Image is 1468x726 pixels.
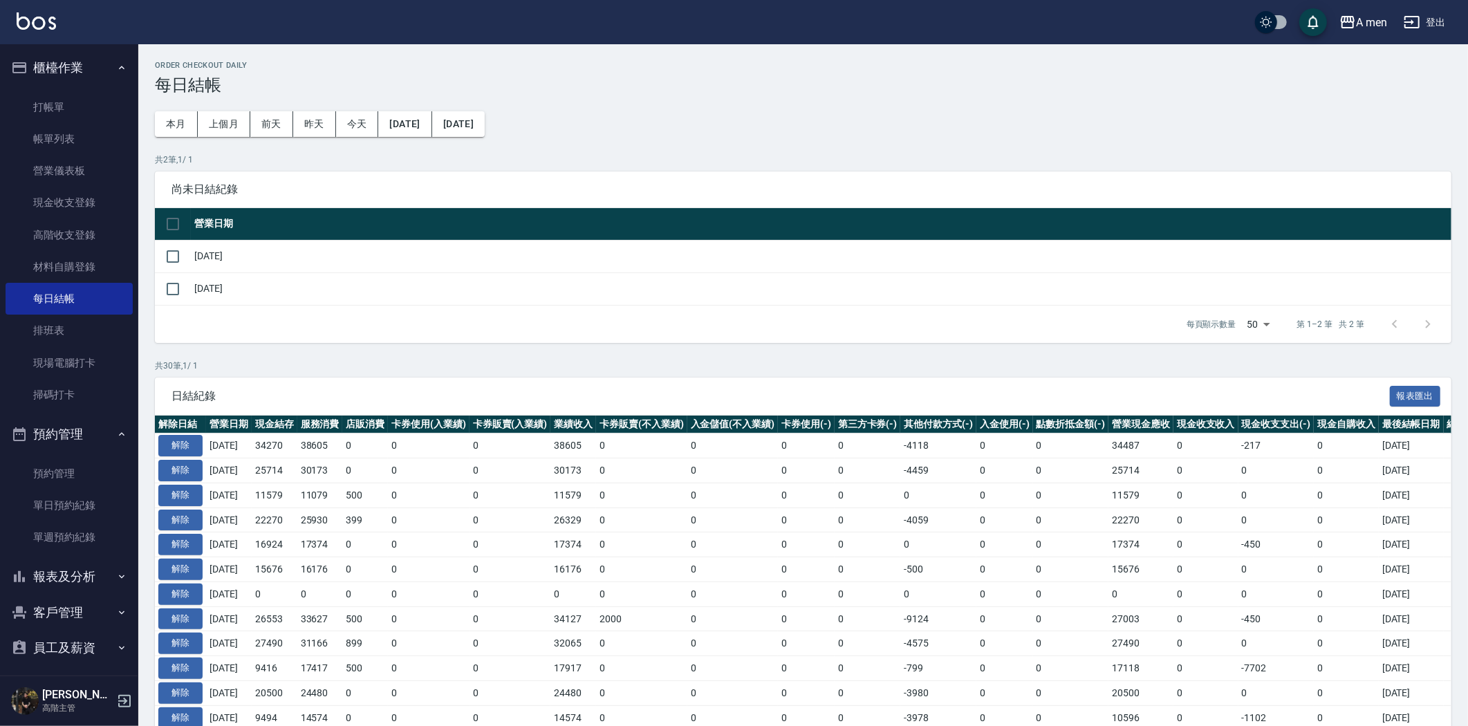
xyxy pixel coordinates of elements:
[1173,532,1238,557] td: 0
[976,606,1033,631] td: 0
[6,347,133,379] a: 現場電腦打卡
[1033,508,1109,532] td: 0
[470,458,551,483] td: 0
[1238,532,1314,557] td: -450
[687,631,779,656] td: 0
[976,581,1033,606] td: 0
[470,656,551,681] td: 0
[1173,557,1238,582] td: 0
[550,508,596,532] td: 26329
[687,532,779,557] td: 0
[155,75,1451,95] h3: 每日結帳
[388,416,470,434] th: 卡券使用(入業績)
[1356,14,1387,31] div: A men
[206,557,252,582] td: [DATE]
[342,458,388,483] td: 0
[1033,458,1109,483] td: 0
[687,434,779,458] td: 0
[1108,680,1173,705] td: 20500
[191,208,1451,241] th: 營業日期
[1108,483,1173,508] td: 11579
[1238,434,1314,458] td: -217
[252,631,297,656] td: 27490
[835,416,901,434] th: 第三方卡券(-)
[388,557,470,582] td: 0
[6,187,133,218] a: 現金收支登錄
[1033,532,1109,557] td: 0
[470,631,551,656] td: 0
[835,508,901,532] td: 0
[1334,8,1393,37] button: A men
[342,434,388,458] td: 0
[596,631,687,656] td: 0
[1379,532,1444,557] td: [DATE]
[297,458,343,483] td: 30173
[206,434,252,458] td: [DATE]
[206,532,252,557] td: [DATE]
[596,557,687,582] td: 0
[252,656,297,681] td: 9416
[835,532,901,557] td: 0
[158,658,203,679] button: 解除
[778,532,835,557] td: 0
[1173,680,1238,705] td: 0
[6,559,133,595] button: 報表及分析
[900,680,976,705] td: -3980
[976,656,1033,681] td: 0
[1108,606,1173,631] td: 27003
[1379,557,1444,582] td: [DATE]
[17,12,56,30] img: Logo
[1314,416,1379,434] th: 現金自購收入
[1108,557,1173,582] td: 15676
[778,631,835,656] td: 0
[6,251,133,283] a: 材料自購登錄
[778,508,835,532] td: 0
[388,532,470,557] td: 0
[596,416,687,434] th: 卡券販賣(不入業績)
[550,606,596,631] td: 34127
[687,483,779,508] td: 0
[550,434,596,458] td: 38605
[6,283,133,315] a: 每日結帳
[158,633,203,654] button: 解除
[470,557,551,582] td: 0
[378,111,431,137] button: [DATE]
[550,581,596,606] td: 0
[470,581,551,606] td: 0
[596,581,687,606] td: 0
[1173,656,1238,681] td: 0
[297,606,343,631] td: 33627
[198,111,250,137] button: 上個月
[158,682,203,704] button: 解除
[158,584,203,605] button: 解除
[342,483,388,508] td: 500
[6,50,133,86] button: 櫃檯作業
[976,680,1033,705] td: 0
[976,631,1033,656] td: 0
[1108,631,1173,656] td: 27490
[297,557,343,582] td: 16176
[1173,458,1238,483] td: 0
[252,581,297,606] td: 0
[155,360,1451,372] p: 共 30 筆, 1 / 1
[835,581,901,606] td: 0
[1108,508,1173,532] td: 22270
[6,630,133,666] button: 員工及薪資
[1173,483,1238,508] td: 0
[976,458,1033,483] td: 0
[1314,434,1379,458] td: 0
[1238,557,1314,582] td: 0
[6,123,133,155] a: 帳單列表
[835,458,901,483] td: 0
[1379,508,1444,532] td: [DATE]
[342,532,388,557] td: 0
[293,111,336,137] button: 昨天
[1314,631,1379,656] td: 0
[976,508,1033,532] td: 0
[206,631,252,656] td: [DATE]
[1033,434,1109,458] td: 0
[1379,458,1444,483] td: [DATE]
[1314,656,1379,681] td: 0
[297,656,343,681] td: 17417
[1297,318,1364,331] p: 第 1–2 筆 共 2 筆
